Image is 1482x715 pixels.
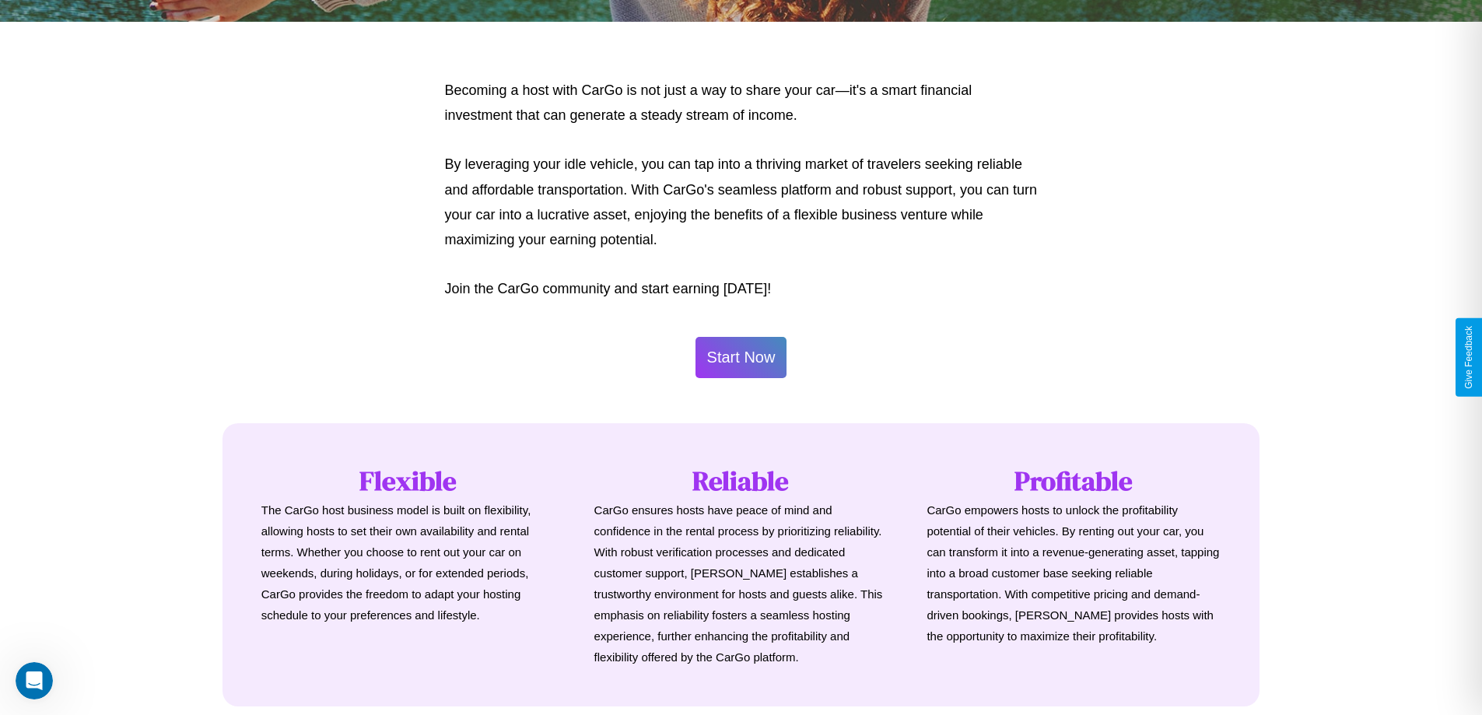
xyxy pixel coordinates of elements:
p: CarGo ensures hosts have peace of mind and confidence in the rental process by prioritizing relia... [594,499,888,668]
h1: Profitable [927,462,1221,499]
p: The CarGo host business model is built on flexibility, allowing hosts to set their own availabili... [261,499,555,626]
iframe: Intercom live chat [16,662,53,699]
button: Start Now [695,337,787,378]
h1: Reliable [594,462,888,499]
p: Join the CarGo community and start earning [DATE]! [445,276,1038,301]
p: Becoming a host with CarGo is not just a way to share your car—it's a smart financial investment ... [445,78,1038,128]
h1: Flexible [261,462,555,499]
p: CarGo empowers hosts to unlock the profitability potential of their vehicles. By renting out your... [927,499,1221,647]
p: By leveraging your idle vehicle, you can tap into a thriving market of travelers seeking reliable... [445,152,1038,253]
div: Give Feedback [1463,326,1474,389]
